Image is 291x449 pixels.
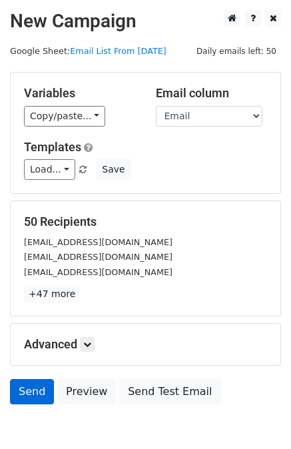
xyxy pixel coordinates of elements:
[24,237,172,247] small: [EMAIL_ADDRESS][DOMAIN_NAME]
[192,46,281,56] a: Daily emails left: 50
[224,385,291,449] iframe: Chat Widget
[24,286,80,302] a: +47 more
[24,337,267,352] h5: Advanced
[24,86,136,101] h5: Variables
[70,46,166,56] a: Email List From [DATE]
[119,379,220,404] a: Send Test Email
[156,86,268,101] h5: Email column
[24,106,105,127] a: Copy/paste...
[10,46,166,56] small: Google Sheet:
[57,379,116,404] a: Preview
[10,379,54,404] a: Send
[24,252,172,262] small: [EMAIL_ADDRESS][DOMAIN_NAME]
[24,267,172,277] small: [EMAIL_ADDRESS][DOMAIN_NAME]
[10,10,281,33] h2: New Campaign
[24,159,75,180] a: Load...
[192,44,281,59] span: Daily emails left: 50
[24,215,267,229] h5: 50 Recipients
[24,140,81,154] a: Templates
[96,159,131,180] button: Save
